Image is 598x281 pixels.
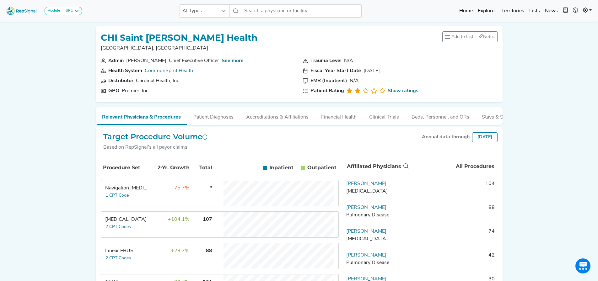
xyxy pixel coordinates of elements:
div: Distributor [108,77,133,85]
div: Radiation Oncology [346,235,407,243]
span: 88 [206,248,212,253]
a: [PERSON_NAME] [346,253,386,258]
button: Financial Health [315,107,363,124]
div: CommonSpirit Health [145,67,193,75]
div: SPE [63,8,73,13]
h1: CHI Saint [PERSON_NAME] Health [101,33,257,43]
div: Annual data through [422,133,470,141]
th: Affiliated Physicians [344,156,410,177]
div: toolbar [442,31,498,42]
span: Notes [483,34,495,39]
span: -75.7% [172,186,190,191]
div: Health System [108,67,142,75]
div: Linear EBUS [105,247,148,255]
h2: Target Procedure Volume [103,132,207,141]
div: Admin [108,57,124,65]
a: See more [222,58,244,63]
div: Radiation Oncology [346,188,407,195]
td: 88 [410,204,498,223]
button: Accreditations & Affiliations [240,107,315,124]
a: Lists [527,5,542,17]
button: Add to List [442,31,476,42]
td: 74 [410,228,498,247]
div: EMR (Inpatient) [310,77,347,85]
button: Notes [476,31,498,42]
a: [PERSON_NAME] [346,205,386,210]
th: 2-Yr. Growth [150,157,191,178]
button: Beds, Personnel, and ORs [405,107,476,124]
p: [GEOGRAPHIC_DATA], [GEOGRAPHIC_DATA] [101,45,257,52]
div: GPO [108,87,119,95]
div: Anthony Houston, Chief Executive Officer [126,57,219,65]
td: 42 [410,252,498,270]
div: [DATE] [472,132,498,142]
a: [PERSON_NAME] [346,181,386,186]
div: Pulmonary Disease [346,211,407,219]
span: +23.7% [171,248,190,253]
div: N/A [344,57,353,65]
div: [DATE] [364,67,380,75]
div: N/A [350,77,359,85]
button: 1 CPT Code [105,192,129,199]
a: Explorer [475,5,499,17]
div: Premier, Inc. [122,87,150,95]
button: 2 CPT Codes [105,255,131,262]
div: Cardinal Health, Inc. [136,77,180,85]
strong: Module [47,9,60,13]
div: [PERSON_NAME], Chief Executive Officer [126,57,219,65]
button: Clinical Trials [363,107,405,124]
button: Patient Diagnoses [187,107,240,124]
span: 107 [203,217,212,222]
a: CommonSpirit Health [145,68,193,73]
span: Inpatient [269,164,294,172]
div: Fiscal Year Start Date [310,67,361,75]
td: 104 [410,180,498,199]
button: ModuleSPE [45,7,82,15]
span: All types [180,5,218,17]
input: Search a physician or facility [242,4,362,18]
th: Total [191,157,213,178]
a: Home [457,5,475,17]
span: Add to List [451,34,473,40]
div: Navigation Bronchoscopy [105,184,148,192]
a: [PERSON_NAME] [346,229,386,234]
button: Intel Book [560,5,570,17]
a: Territories [499,5,527,17]
span: +104.1% [168,217,190,222]
button: 2 CPT Codes [105,223,131,231]
div: Patient Rating [310,87,344,95]
button: Relevant Physicians & Procedures [96,107,187,125]
div: Based on RepSignal's all payor claims. [103,144,207,151]
button: Stays & Services [476,107,525,124]
span: Outpatient [307,164,337,172]
div: Trauma Level [310,57,342,65]
th: Procedure Set [102,157,149,178]
div: Transbronchial Biopsy [105,216,148,223]
a: Show ratings [388,87,418,95]
a: News [542,5,560,17]
th: All Procedures [410,156,497,177]
div: Pulmonary Disease [346,259,407,267]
